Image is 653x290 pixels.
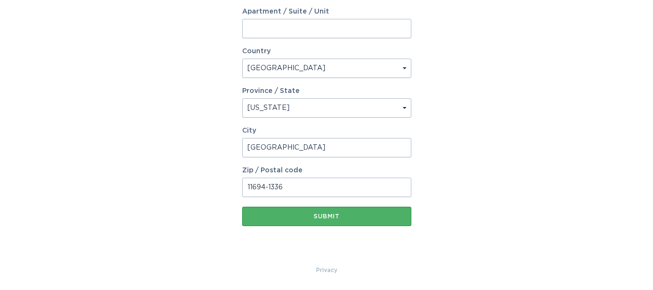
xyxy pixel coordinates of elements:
button: Submit [242,207,411,226]
div: Submit [247,214,406,219]
label: Zip / Postal code [242,167,411,174]
a: Privacy Policy & Terms of Use [316,265,337,275]
label: City [242,127,411,134]
label: Apartment / Suite / Unit [242,8,411,15]
label: Country [242,48,271,55]
label: Province / State [242,88,300,94]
